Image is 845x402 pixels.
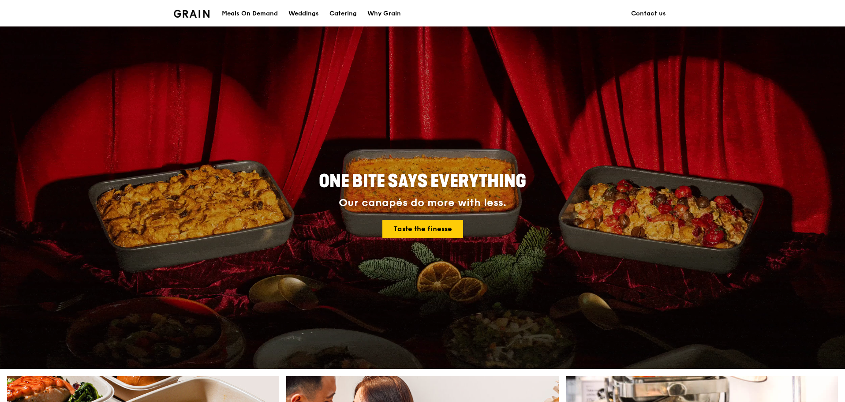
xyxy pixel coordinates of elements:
a: Weddings [283,0,324,27]
div: Weddings [288,0,319,27]
div: Meals On Demand [222,0,278,27]
img: Grain [174,10,209,18]
a: Contact us [626,0,671,27]
div: Our canapés do more with less. [264,197,581,209]
span: ONE BITE SAYS EVERYTHING [319,171,526,192]
a: Why Grain [362,0,406,27]
a: Catering [324,0,362,27]
div: Why Grain [367,0,401,27]
div: Catering [329,0,357,27]
a: Taste the finesse [382,220,463,238]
